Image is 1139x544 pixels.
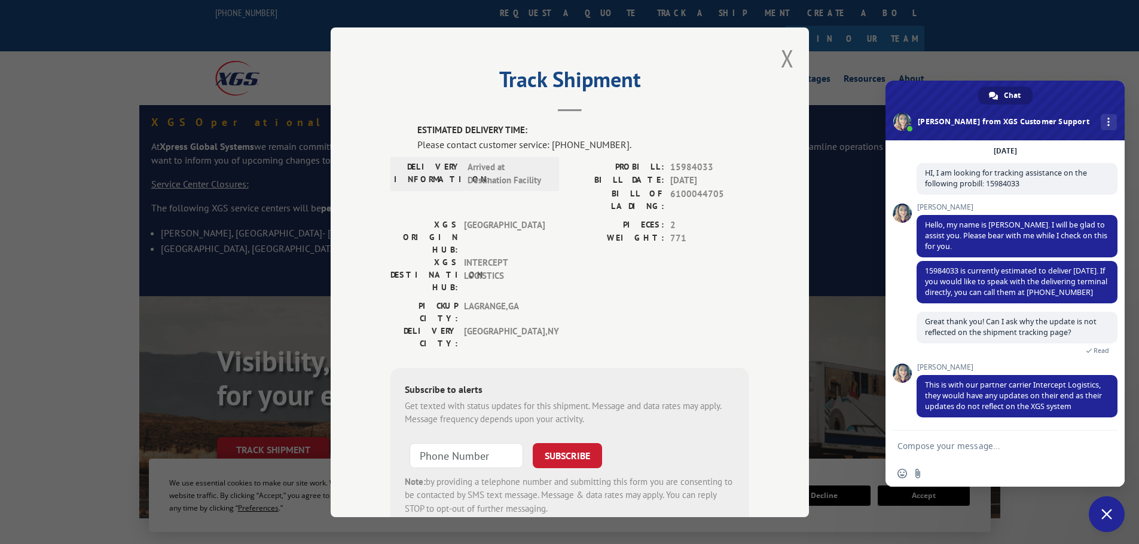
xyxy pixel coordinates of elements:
div: Subscribe to alerts [405,382,735,399]
span: HI, I am looking for tracking assistance on the following probill: 15984033 [925,168,1087,189]
span: Arrived at Destination Facility [468,160,548,187]
span: Send a file [913,469,923,478]
div: [DATE] [994,147,1017,155]
input: Phone Number [410,442,523,468]
span: [DATE] [670,174,749,188]
label: PROBILL: [570,160,664,174]
span: Hello, my name is [PERSON_NAME]. I will be glad to assist you. Please bear with me while I check ... [925,220,1107,251]
label: ESTIMATED DELIVERY TIME: [417,124,749,137]
strong: Note: [405,475,426,487]
a: Chat [978,87,1033,105]
span: 15984033 is currently estimated to deliver [DATE]. If you would like to speak with the delivering... [925,266,1107,297]
a: Close chat [1089,496,1125,532]
div: Get texted with status updates for this shipment. Message and data rates may apply. Message frequ... [405,399,735,426]
span: LAGRANGE , GA [464,299,545,324]
span: INTERCEPT LOGISTICS [464,256,545,293]
span: [PERSON_NAME] [917,363,1117,371]
label: PIECES: [570,218,664,232]
span: 771 [670,232,749,245]
label: PICKUP CITY: [390,299,458,324]
span: [GEOGRAPHIC_DATA] [464,218,545,256]
span: 15984033 [670,160,749,174]
span: Great thank you! Can I ask why the update is not reflected on the shipment tracking page? [925,316,1097,337]
span: Chat [1004,87,1021,105]
span: This is with our partner carrier Intercept Logistics, they would have any updates on their end as... [925,380,1102,411]
div: Please contact customer service: [PHONE_NUMBER]. [417,137,749,151]
label: XGS ORIGIN HUB: [390,218,458,256]
label: DELIVERY INFORMATION: [394,160,462,187]
button: Close modal [781,42,794,74]
span: 6100044705 [670,187,749,212]
span: [GEOGRAPHIC_DATA] , NY [464,324,545,349]
label: XGS DESTINATION HUB: [390,256,458,293]
div: by providing a telephone number and submitting this form you are consenting to be contacted by SM... [405,475,735,515]
label: DELIVERY CITY: [390,324,458,349]
label: BILL DATE: [570,174,664,188]
textarea: Compose your message... [897,431,1089,460]
span: Read [1094,346,1109,355]
span: [PERSON_NAME] [917,203,1117,211]
h2: Track Shipment [390,71,749,94]
span: Insert an emoji [897,469,907,478]
label: BILL OF LADING: [570,187,664,212]
label: WEIGHT: [570,232,664,245]
span: 2 [670,218,749,232]
button: SUBSCRIBE [533,442,602,468]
